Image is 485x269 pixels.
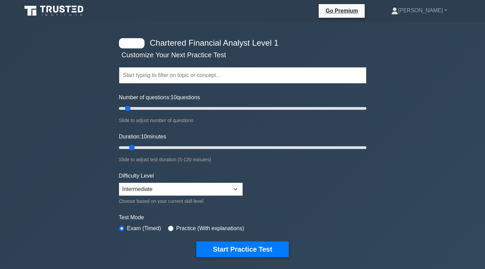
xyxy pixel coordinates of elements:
div: Slide to adjust test duration (5-120 minutes) [119,155,366,164]
a: [PERSON_NAME] [375,4,464,17]
div: Slide to adjust number of questions [119,116,366,124]
label: Duration: minutes [119,133,166,141]
label: Number of questions: questions [119,93,200,102]
label: Test Mode [119,213,366,222]
input: Start typing to filter on topic or concept... [119,67,366,84]
label: Difficulty Level [119,172,154,180]
span: 10 [171,94,177,100]
label: Exam (Timed) [127,224,161,233]
span: 10 [141,134,147,139]
button: Start Practice Test [196,241,288,257]
a: Go Premium [321,6,362,15]
label: Practice (With explanations) [176,224,244,233]
h4: Chartered Financial Analyst Level 1 [147,38,333,48]
div: Choose based on your current skill level [119,197,243,205]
